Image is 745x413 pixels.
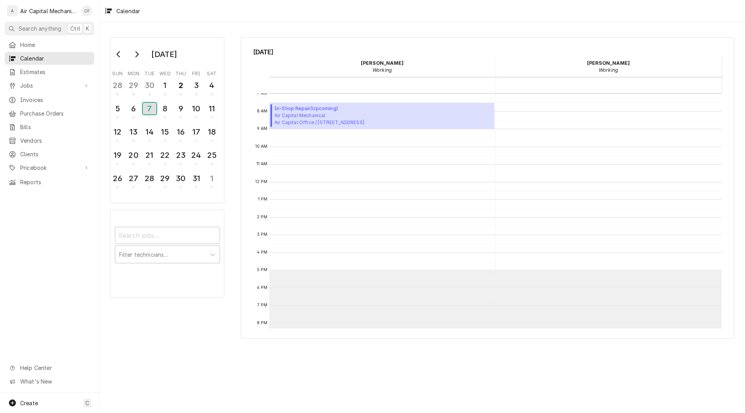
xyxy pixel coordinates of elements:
span: 9 AM [255,126,270,132]
a: Clients [5,148,94,161]
div: 22 [159,149,171,161]
div: 30 [175,173,187,184]
div: 24 [190,149,202,161]
div: 3 [190,79,202,91]
div: 27 [127,173,139,184]
span: Reports [20,178,90,186]
div: 20 [127,149,139,161]
div: 29 [127,79,139,91]
div: Calendar Day Picker [110,37,224,203]
div: 8 [159,103,171,114]
span: 1 PM [256,196,270,202]
div: 12 [111,126,123,138]
div: Charles Faure - Working [269,57,496,76]
div: 6 [127,103,139,114]
div: 25 [206,149,218,161]
a: Home [5,38,94,51]
button: Search anythingCtrlK [5,22,94,35]
span: Air Capital Mechanical Air Capital Office / [STREET_ADDRESS] [274,112,364,126]
span: K [86,24,89,33]
a: Go to Jobs [5,79,94,92]
div: 31 [190,173,202,184]
span: Bills [20,123,90,131]
span: Ctrl [70,24,80,33]
div: 16 [175,126,187,138]
a: Estimates [5,66,94,78]
div: 4 [206,79,218,91]
div: 1 [206,173,218,184]
div: 14 [144,126,156,138]
span: Calendar [20,54,90,62]
div: Mike Randall - Working [496,57,722,76]
div: 1 [159,79,171,91]
span: 11 AM [255,161,270,167]
a: Vendors [5,134,94,147]
div: 2 [175,79,187,91]
div: 26 [111,173,123,184]
em: Working [372,67,392,73]
div: A [7,5,18,16]
span: 7 PM [255,302,270,308]
a: Bills [5,121,94,133]
span: 12 PM [253,179,270,185]
input: Search jobs... [115,227,220,244]
span: 2 PM [255,214,270,220]
strong: [PERSON_NAME] [587,60,630,66]
div: [DATE] [149,48,180,61]
th: Sunday [110,68,125,77]
button: Go to next month [129,48,144,60]
span: 4 PM [255,249,270,256]
div: 10 [190,103,202,114]
span: Clients [20,150,90,158]
div: 23 [175,149,187,161]
div: 19 [111,149,123,161]
span: Estimates [20,68,90,76]
div: 21 [144,149,156,161]
span: Help Center [20,364,90,372]
span: 10 AM [253,143,270,150]
span: Pricebook [20,164,79,172]
span: 7 AM [255,90,270,97]
span: What's New [20,377,90,385]
div: Charles Faure's Avatar [81,5,92,16]
div: Air Capital Mechanical [20,7,77,15]
button: Go to previous month [111,48,126,60]
div: 7 [143,103,156,114]
a: Purchase Orders [5,107,94,120]
div: 11 [206,103,218,114]
div: Calendar Calendar [241,37,734,339]
span: Search anything [19,24,61,33]
th: Saturday [204,68,220,77]
div: Calendar Filters [115,220,220,271]
a: Invoices [5,93,94,106]
span: 6 PM [255,285,270,291]
strong: [PERSON_NAME] [361,60,404,66]
th: Thursday [173,68,189,77]
div: In-Shop Repair(Upcoming)Air Capital MechanicalAir Capital Office / [STREET_ADDRESS] [269,103,494,129]
span: Purchase Orders [20,109,90,118]
span: Home [20,41,90,49]
a: Go to Pricebook [5,161,94,174]
a: Go to What's New [5,375,94,388]
span: 8 AM [255,108,270,114]
div: 13 [127,126,139,138]
div: CF [81,5,92,16]
span: Vendors [20,137,90,145]
div: 9 [175,103,187,114]
th: Friday [189,68,204,77]
span: Create [20,400,38,406]
div: 18 [206,126,218,138]
div: 28 [111,79,123,91]
th: Monday [125,68,142,77]
span: [DATE] [253,47,722,57]
div: 17 [190,126,202,138]
span: 5 PM [255,267,270,273]
th: Wednesday [157,68,173,77]
a: Calendar [5,52,94,65]
span: 3 PM [255,232,270,238]
div: 15 [159,126,171,138]
div: Calendar Filters [110,210,224,297]
a: Go to Help Center [5,361,94,374]
div: 30 [144,79,156,91]
span: In-Shop Repair ( Upcoming ) [274,105,364,112]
